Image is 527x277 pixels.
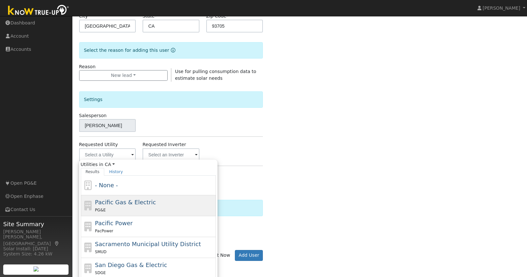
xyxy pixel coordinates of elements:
[3,245,69,252] div: Solar Install: [DATE]
[95,182,118,189] span: - None -
[79,148,136,161] input: Select a Utility
[95,229,113,233] span: PacPower
[54,241,60,246] a: Map
[105,161,115,168] a: CA
[95,262,167,268] span: San Diego Gas & Electric
[104,168,128,176] a: History
[483,5,520,11] span: [PERSON_NAME]
[5,4,72,18] img: Know True-Up
[95,220,133,226] span: Pacific Power
[95,271,106,275] span: SDGE
[3,220,69,228] span: Site Summary
[95,199,156,206] span: Pacific Gas & Electric
[95,250,106,254] span: SMUD
[3,228,69,235] div: [PERSON_NAME]
[79,63,96,70] label: Reason
[95,241,201,247] span: Sacramento Municipal Utility District
[79,112,107,119] label: Salesperson
[175,69,256,81] span: Use for pulling consumption data to estimate solar needs
[169,48,175,53] a: Reason for new user
[79,70,168,81] button: New lead
[33,266,39,272] img: retrieve
[81,161,216,168] span: Utilities in
[143,141,186,148] label: Requested Inverter
[95,208,106,212] span: PG&E
[79,91,263,108] div: Settings
[143,148,199,161] input: Select an Inverter
[3,251,69,257] div: System Size: 4.26 kW
[79,141,118,148] label: Requested Utility
[81,168,105,176] a: Results
[235,250,263,261] button: Add User
[79,119,136,132] input: Select a User
[3,234,69,247] div: [PERSON_NAME], [GEOGRAPHIC_DATA]
[79,42,263,59] div: Select the reason for adding this user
